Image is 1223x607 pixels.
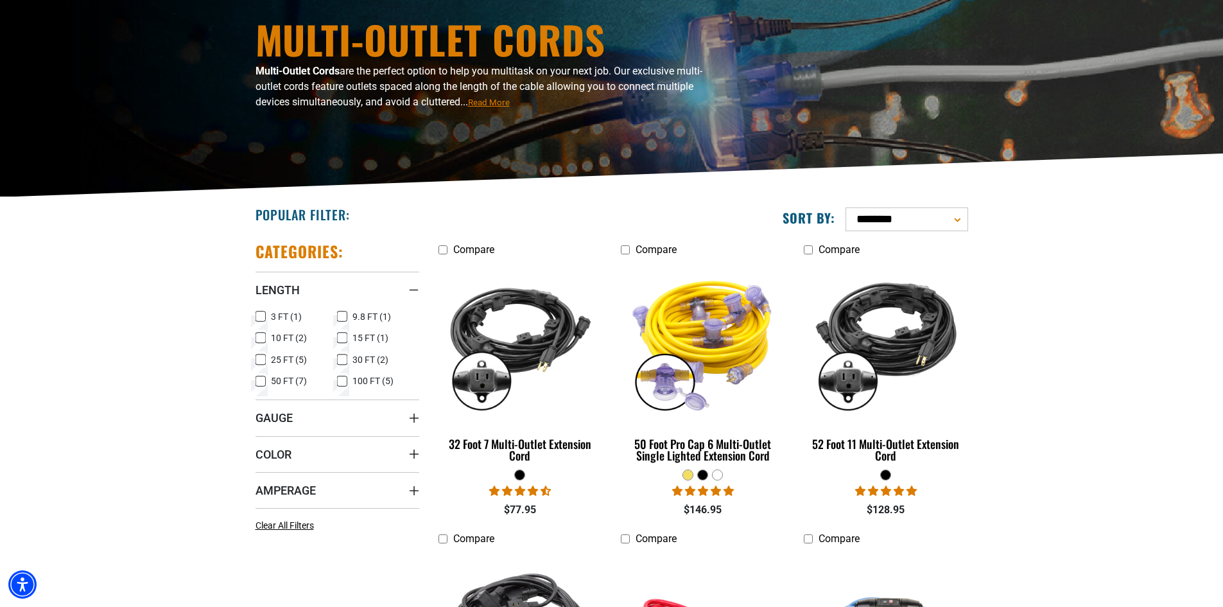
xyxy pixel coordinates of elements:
summary: Gauge [256,400,419,435]
span: Amperage [256,483,316,498]
span: Compare [819,243,860,256]
a: black 52 Foot 11 Multi-Outlet Extension Cord [804,262,967,469]
span: Compare [453,532,494,545]
a: black 32 Foot 7 Multi-Outlet Extension Cord [438,262,602,469]
span: Compare [453,243,494,256]
div: Accessibility Menu [8,570,37,599]
summary: Color [256,436,419,472]
span: Length [256,283,300,297]
span: Clear All Filters [256,520,314,531]
span: Read More [468,98,510,107]
span: Gauge [256,410,293,425]
a: yellow 50 Foot Pro Cap 6 Multi-Outlet Single Lighted Extension Cord [621,262,785,469]
div: $77.95 [438,502,602,518]
img: black [805,268,967,416]
span: 4.95 stars [855,485,917,497]
h2: Popular Filter: [256,206,350,223]
div: $128.95 [804,502,967,518]
span: 9.8 FT (1) [352,312,391,321]
div: 32 Foot 7 Multi-Outlet Extension Cord [438,438,602,461]
span: 4.80 stars [672,485,734,497]
span: Compare [636,532,677,545]
img: black [439,268,601,416]
h2: Categories: [256,242,344,261]
span: Compare [819,532,860,545]
summary: Length [256,272,419,308]
label: Sort by: [783,209,835,226]
span: 100 FT (5) [352,376,394,385]
h1: Multi-Outlet Cords [256,20,724,58]
span: are the perfect option to help you multitask on your next job. Our exclusive multi-outlet cords f... [256,65,702,108]
div: 52 Foot 11 Multi-Outlet Extension Cord [804,438,967,461]
a: Clear All Filters [256,519,319,532]
span: 15 FT (1) [352,333,388,342]
span: Compare [636,243,677,256]
div: 50 Foot Pro Cap 6 Multi-Outlet Single Lighted Extension Cord [621,438,785,461]
span: 4.74 stars [489,485,551,497]
summary: Amperage [256,472,419,508]
div: $146.95 [621,502,785,518]
span: 3 FT (1) [271,312,302,321]
b: Multi-Outlet Cords [256,65,340,77]
span: 10 FT (2) [271,333,307,342]
span: Color [256,447,291,462]
span: 25 FT (5) [271,355,307,364]
img: yellow [622,268,784,416]
span: 50 FT (7) [271,376,307,385]
span: 30 FT (2) [352,355,388,364]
